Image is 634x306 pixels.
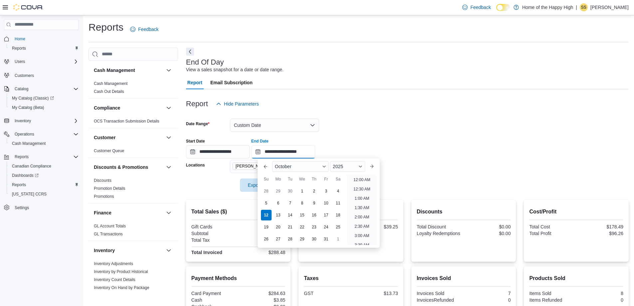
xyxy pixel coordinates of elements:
div: October, 2025 [260,185,344,245]
a: Discounts [94,178,111,183]
span: Users [12,58,79,66]
a: Customer Queue [94,149,124,153]
span: Dashboards [9,171,79,179]
button: Discounts & Promotions [165,163,173,171]
div: day-29 [297,234,308,244]
span: Promotions [94,194,114,199]
span: Cash Management [12,141,46,146]
div: View a sales snapshot for a date or date range. [186,66,284,73]
label: Locations [186,162,205,168]
h2: Discounts [417,208,511,216]
div: day-24 [321,222,331,232]
span: [PERSON_NAME] Benchlands - Fire & Flower [236,163,288,169]
span: Settings [15,205,29,210]
h2: Taxes [304,274,398,282]
div: $274.75 [240,231,285,236]
a: Settings [12,204,32,212]
a: Inventory by Product Historical [94,269,148,274]
span: Catalog [15,86,28,92]
a: Canadian Compliance [9,162,54,170]
span: Reports [12,46,26,51]
label: End Date [251,139,269,144]
div: Tu [285,174,296,184]
div: $13.73 [352,291,398,296]
h3: Cash Management [94,67,135,74]
div: $96.26 [578,231,623,236]
span: Report [187,76,202,89]
span: October [275,164,292,169]
div: $13.73 [240,237,285,243]
div: GST [304,291,349,296]
button: Operations [1,130,81,139]
a: Cash Management [9,140,48,148]
a: Cash Management [94,81,127,86]
div: $0.00 [240,224,285,229]
div: Total Profit [529,231,575,236]
div: day-20 [273,222,284,232]
div: day-17 [321,210,331,220]
button: Customer [165,134,173,142]
li: 2:30 AM [352,222,372,230]
label: Date Range [186,121,210,127]
li: 3:00 AM [352,232,372,240]
span: Customers [15,73,34,78]
div: $178.49 [578,224,623,229]
p: Home of the Happy High [522,3,573,11]
div: Loyalty Redemptions [417,231,462,236]
li: 12:30 AM [351,185,373,193]
a: Feedback [127,23,161,36]
button: Compliance [165,104,173,112]
h3: End Of Day [186,58,224,66]
a: GL Account Totals [94,224,126,228]
a: Inventory Adjustments [94,261,133,266]
h2: Payment Methods [191,274,286,282]
h3: Discounts & Promotions [94,164,148,170]
span: Export [244,178,273,192]
div: $0.00 [465,224,511,229]
p: [PERSON_NAME] [590,3,629,11]
span: Feedback [470,4,491,11]
h2: Total Sales ($) [191,208,286,216]
div: day-1 [297,186,308,196]
div: day-30 [285,186,296,196]
a: OCS Transaction Submission Details [94,119,159,124]
a: Reports [9,44,29,52]
div: Items Sold [529,291,575,296]
span: 2025 [333,164,343,169]
div: Items Refunded [529,297,575,303]
button: Customers [1,70,81,80]
div: Button. Open the month selector. October is currently selected. [272,161,329,172]
span: Catalog [12,85,79,93]
div: day-11 [333,198,343,208]
div: day-18 [333,210,343,220]
input: Press the down key to enter a popover containing a calendar. Press the escape key to close the po... [251,145,315,158]
button: Inventory [94,247,163,254]
div: Total Discount [417,224,462,229]
p: | [576,3,577,11]
div: day-30 [309,234,319,244]
button: Canadian Compliance [7,161,81,171]
a: Inventory On Hand by Package [94,285,149,290]
span: Reports [15,154,29,159]
button: Custom Date [230,119,319,132]
span: GL Account Totals [94,223,126,229]
span: My Catalog (Beta) [12,105,44,110]
li: 2:00 AM [352,213,372,221]
div: Su [261,174,272,184]
span: Inventory [12,117,79,125]
div: day-1 [333,234,343,244]
li: 1:30 AM [352,204,372,212]
button: [US_STATE] CCRS [7,189,81,199]
span: Canadian Compliance [12,163,51,169]
button: Next month [366,161,377,172]
div: day-16 [309,210,319,220]
button: Inventory [12,117,34,125]
span: GL Transactions [94,231,123,237]
h3: Finance [94,209,111,216]
div: $0.00 [465,231,511,236]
